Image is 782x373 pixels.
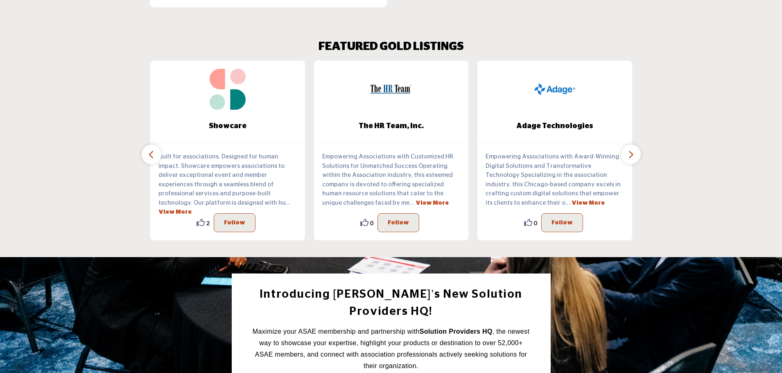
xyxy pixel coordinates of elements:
span: ... [409,200,414,206]
h2: FEATURED GOLD LISTINGS [319,40,464,54]
span: 2 [206,219,210,227]
a: The HR Team, Inc. [314,115,469,137]
a: Showcare [150,115,305,137]
span: Adage Technologies [490,121,620,131]
h2: Introducing [PERSON_NAME]’s New Solution Providers HQ! [250,286,532,320]
span: 0 [534,219,537,227]
span: The HR Team, Inc. [326,121,457,131]
p: Follow [388,218,409,228]
span: Showcare [163,121,293,131]
a: View More [158,209,192,215]
span: ... [565,200,570,206]
a: View More [416,200,449,206]
strong: Solution Providers HQ [420,328,493,335]
span: Maximize your ASAE membership and partnership with , the newest way to showcase your expertise, h... [253,328,529,369]
button: Follow [377,213,419,232]
a: Adage Technologies [477,115,632,137]
p: Follow [551,218,573,228]
a: View More [572,200,605,206]
p: Built for associations. Designed for human impact. Showcare empowers associations to deliver exce... [158,152,297,217]
p: Empowering Associations with Award-Winning Digital Solutions and Transformative Technology Specia... [486,152,624,208]
button: Follow [541,213,583,232]
img: The HR Team, Inc. [371,69,411,110]
b: The HR Team, Inc. [326,115,457,137]
p: Empowering Associations with Customized HR Solutions for Unmatched Success Operating within the A... [322,152,461,208]
button: Follow [214,213,255,232]
p: Follow [224,218,245,228]
span: 0 [370,219,373,227]
img: Showcare [207,69,248,110]
span: ... [286,200,291,206]
img: Adage Technologies [534,69,575,110]
b: Adage Technologies [490,115,620,137]
b: Showcare [163,115,293,137]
